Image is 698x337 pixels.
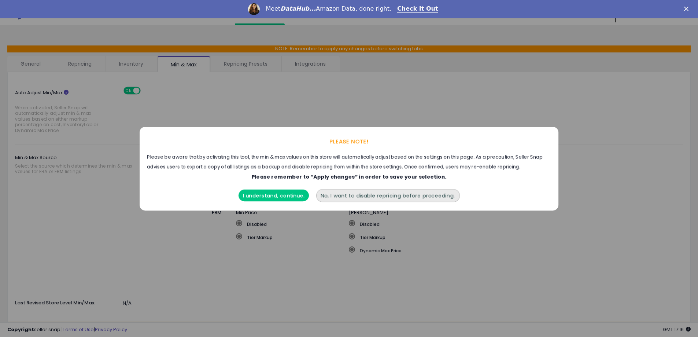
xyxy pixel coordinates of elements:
div: Close [684,7,691,11]
a: Check It Out [397,5,438,13]
span: Please be aware that by activating this tool, the min & max values on this store will automatical... [147,153,551,172]
button: I understand, continue. [239,190,309,201]
span: Please remember to “Apply changes” in order to save your selection. [252,173,447,180]
div: Meet Amazon Data, done right. [266,5,391,12]
button: No, I want to disable repricing before proceeding. [316,189,460,202]
i: DataHub... [280,5,316,12]
div: PLEASE NOTE! [140,131,558,153]
img: Profile image for Georgie [248,3,260,15]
